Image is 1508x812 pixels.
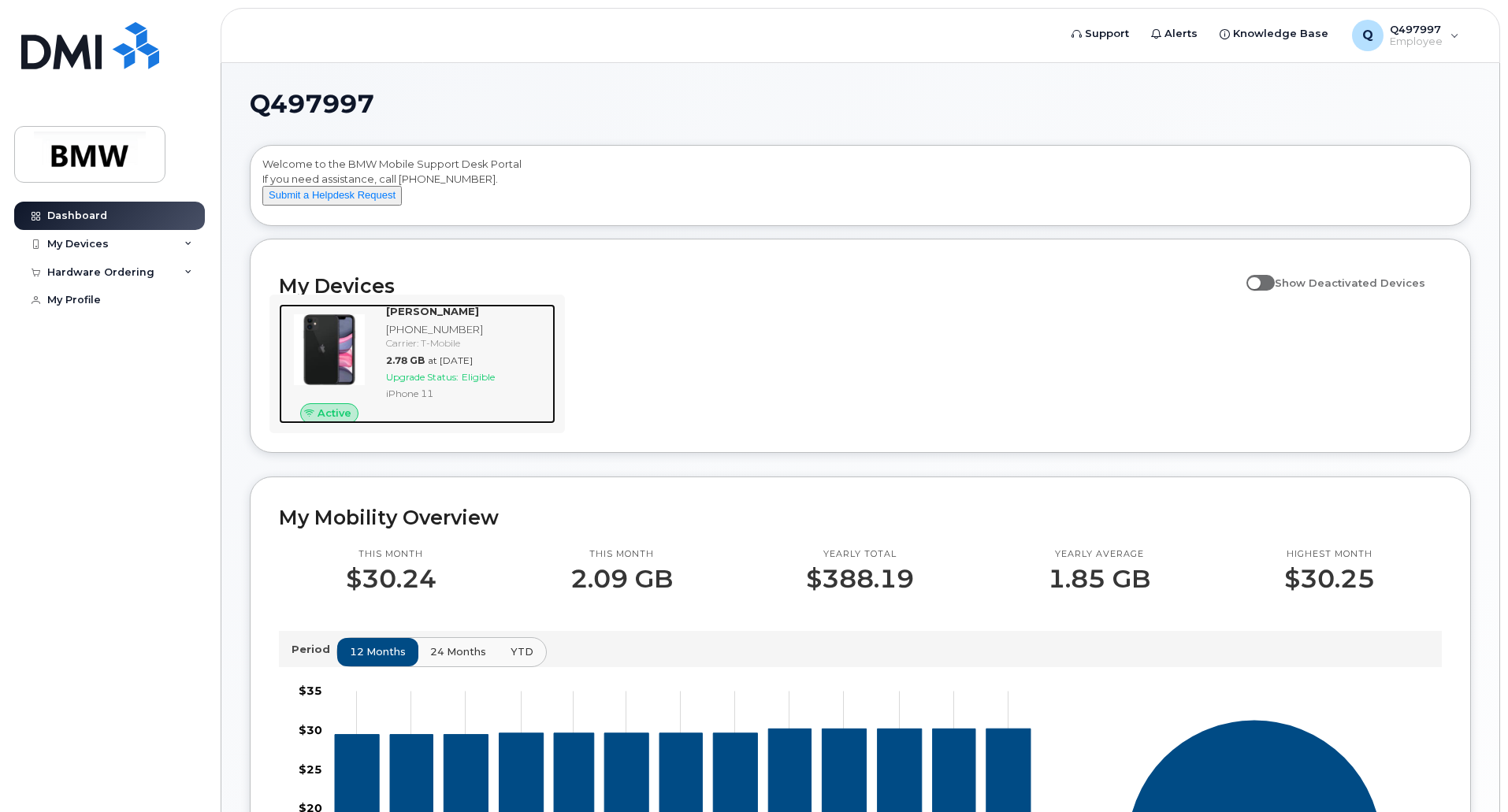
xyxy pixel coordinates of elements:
[318,406,351,421] span: Active
[279,506,1442,529] h2: My Mobility Overview
[430,644,486,659] span: 24 months
[386,371,459,383] span: Upgrade Status:
[1048,548,1150,561] p: Yearly average
[299,762,322,776] tspan: $25
[292,312,367,387] img: iPhone_11.jpg
[462,371,495,383] span: Eligible
[1284,548,1375,561] p: Highest month
[250,92,374,116] span: Q497997
[386,387,549,400] div: iPhone 11
[806,565,914,593] p: $388.19
[386,336,549,350] div: Carrier: T-Mobile
[1439,743,1496,800] iframe: Messenger Launcher
[299,684,322,698] tspan: $35
[511,644,533,659] span: YTD
[386,322,549,337] div: [PHONE_NUMBER]
[262,186,402,206] button: Submit a Helpdesk Request
[428,354,473,366] span: at [DATE]
[346,548,436,561] p: This month
[806,548,914,561] p: Yearly total
[570,548,673,561] p: This month
[262,188,402,201] a: Submit a Helpdesk Request
[1048,565,1150,593] p: 1.85 GB
[1284,565,1375,593] p: $30.25
[570,565,673,593] p: 2.09 GB
[292,642,336,657] p: Period
[279,304,555,424] a: Active[PERSON_NAME][PHONE_NUMBER]Carrier: T-Mobile2.78 GBat [DATE]Upgrade Status:EligibleiPhone 11
[346,565,436,593] p: $30.24
[386,305,479,317] strong: [PERSON_NAME]
[262,157,1458,220] div: Welcome to the BMW Mobile Support Desk Portal If you need assistance, call [PHONE_NUMBER].
[386,354,425,366] span: 2.78 GB
[279,274,1239,298] h2: My Devices
[299,722,322,736] tspan: $30
[1275,276,1425,289] span: Show Deactivated Devices
[1246,268,1259,280] input: Show Deactivated Devices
